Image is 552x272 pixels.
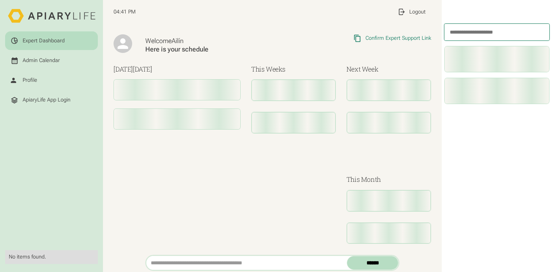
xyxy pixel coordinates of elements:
[133,65,152,73] span: [DATE]
[409,9,426,15] div: Logout
[9,254,94,260] div: No items found.
[145,37,287,45] div: Welcome
[5,51,98,70] a: Admin Calendar
[346,175,431,184] h3: This Month
[251,64,336,74] h3: This Weeks
[114,9,135,15] span: 04:41 PM
[145,45,287,54] div: Here is your schedule
[365,35,431,42] div: Confirm Expert Support Link
[5,31,98,50] a: Expert Dashboard
[23,77,37,84] div: Profile
[5,71,98,90] a: Profile
[5,91,98,110] a: ApiaryLife App Login
[23,57,60,64] div: Admin Calendar
[346,64,431,74] h3: Next Week
[23,97,70,103] div: ApiaryLife App Login
[392,3,431,21] a: Logout
[23,38,65,44] div: Expert Dashboard
[114,64,241,74] h3: [DATE]
[172,37,184,45] span: Ailín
